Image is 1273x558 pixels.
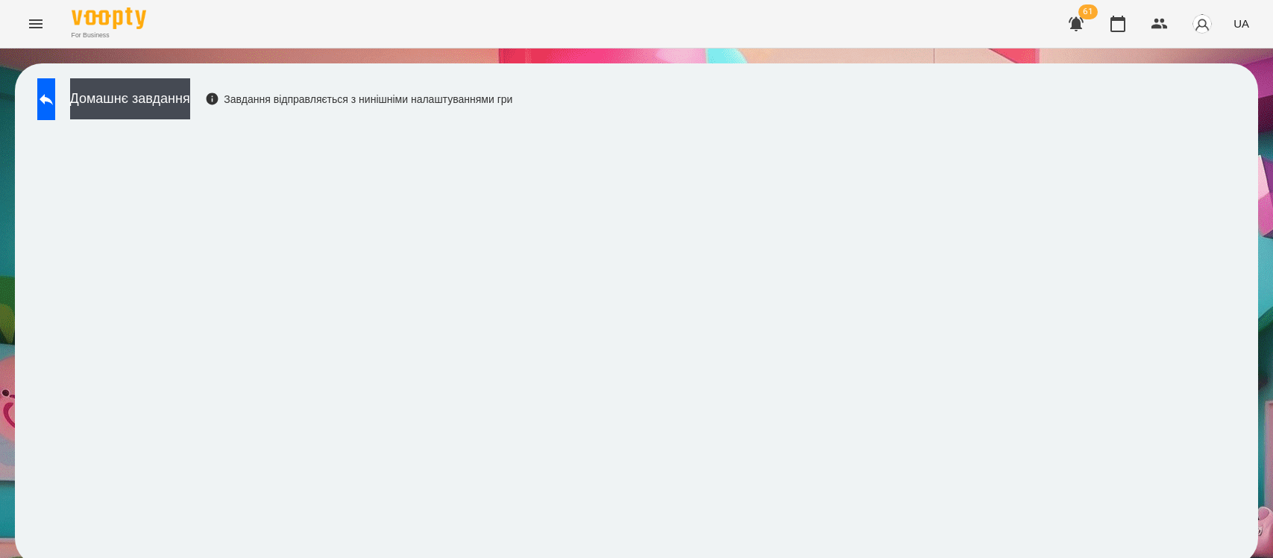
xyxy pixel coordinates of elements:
button: UA [1228,10,1255,37]
button: Домашнє завдання [70,78,190,119]
div: Завдання відправляється з нинішніми налаштуваннями гри [205,92,513,107]
img: Voopty Logo [72,7,146,29]
button: Menu [18,6,54,42]
span: 61 [1078,4,1098,19]
span: UA [1233,16,1249,31]
img: avatar_s.png [1192,13,1213,34]
span: For Business [72,31,146,40]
